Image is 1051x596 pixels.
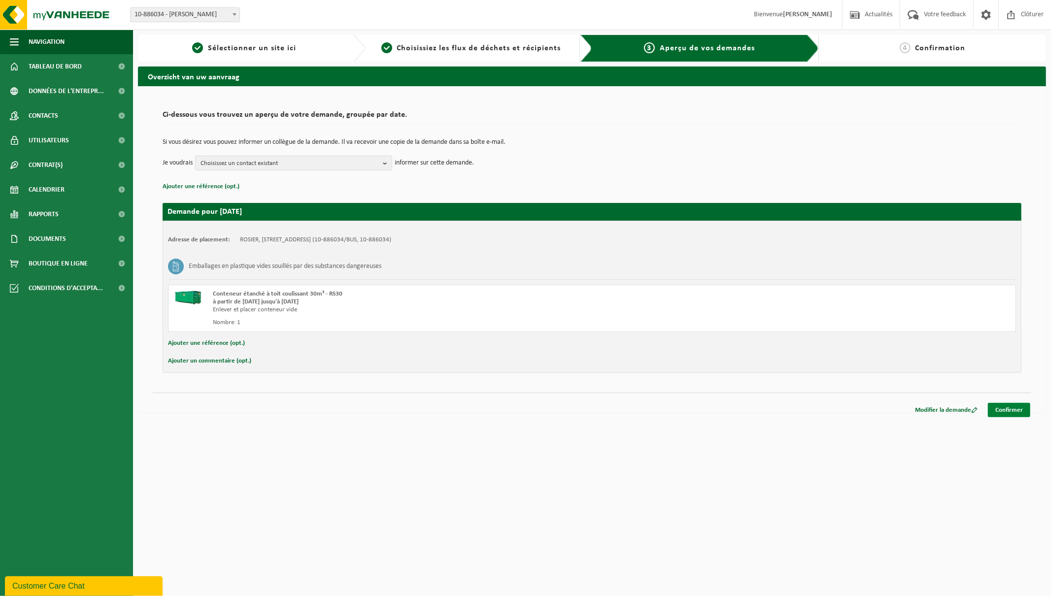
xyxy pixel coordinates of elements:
strong: Adresse de placement: [168,236,230,243]
div: Nombre: 1 [213,319,632,327]
h2: Ci-dessous vous trouvez un aperçu de votre demande, groupée par date. [163,111,1021,124]
span: Conteneur étanché à toit coulissant 30m³ - RS30 [213,291,342,297]
iframe: chat widget [5,574,165,596]
button: Ajouter une référence (opt.) [168,337,245,350]
span: 4 [900,42,911,53]
span: Utilisateurs [29,128,69,153]
span: Sélectionner un site ici [208,44,296,52]
a: Modifier la demande [908,403,985,417]
span: Choisissiez les flux de déchets et récipients [397,44,561,52]
span: Documents [29,227,66,251]
p: informer sur cette demande. [395,156,474,170]
span: 10-886034 - ROSIER - MOUSTIER [130,7,240,22]
button: Choisissez un contact existant [195,156,392,170]
span: Confirmation [915,44,966,52]
span: Rapports [29,202,59,227]
p: Je voudrais [163,156,193,170]
span: Tableau de bord [29,54,82,79]
h2: Overzicht van uw aanvraag [138,66,1046,86]
a: 2Choisissiez les flux de déchets et récipients [370,42,573,54]
strong: à partir de [DATE] jusqu'à [DATE] [213,298,299,305]
span: 3 [644,42,655,53]
span: 10-886034 - ROSIER - MOUSTIER [131,8,239,22]
span: Navigation [29,30,65,54]
span: Données de l'entrepr... [29,79,104,103]
button: Ajouter un commentaire (opt.) [168,355,251,367]
h3: Emballages en plastique vides souillés par des substances dangereuses [189,259,381,274]
span: Calendrier [29,177,65,202]
span: Contacts [29,103,58,128]
div: Enlever et placer conteneur vide [213,306,632,314]
img: HK-RS-30-GN-00.png [173,290,203,305]
strong: Demande pour [DATE] [168,208,242,216]
td: ROSIER, [STREET_ADDRESS] (10-886034/BUS, 10-886034) [240,236,391,244]
button: Ajouter une référence (opt.) [163,180,239,193]
span: Aperçu de vos demandes [660,44,755,52]
strong: [PERSON_NAME] [783,11,832,18]
a: 1Sélectionner un site ici [143,42,345,54]
span: 1 [192,42,203,53]
p: Si vous désirez vous pouvez informer un collègue de la demande. Il va recevoir une copie de la de... [163,139,1021,146]
span: Choisissez un contact existant [201,156,379,171]
span: Conditions d'accepta... [29,276,103,300]
span: Contrat(s) [29,153,63,177]
span: 2 [381,42,392,53]
a: Confirmer [988,403,1030,417]
span: Boutique en ligne [29,251,88,276]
